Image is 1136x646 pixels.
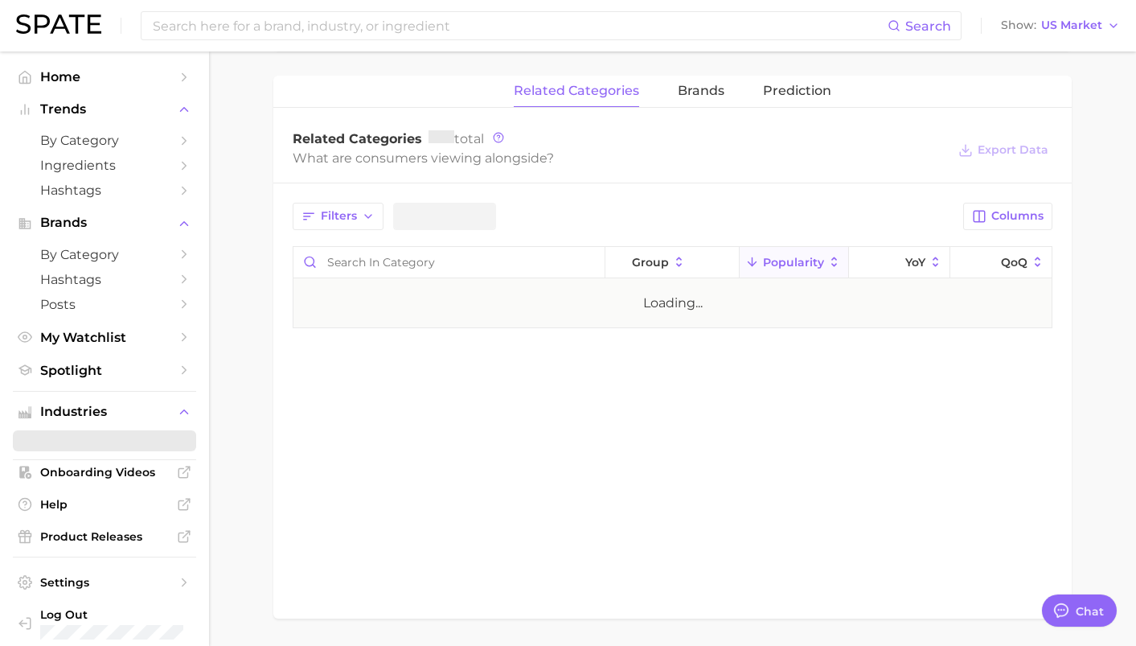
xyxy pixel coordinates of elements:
a: My Watchlist [13,325,196,350]
span: Onboarding Videos [40,465,169,479]
span: Show [1001,21,1036,30]
button: YoY [849,247,950,278]
a: Spotlight [13,358,196,383]
span: YoY [905,256,925,269]
button: Trends [13,97,196,121]
span: Ingredients [40,158,169,173]
a: Hashtags [13,267,196,292]
a: Log out. Currently logged in with e-mail addison@spate.nyc. [13,603,196,644]
span: Filters [321,209,357,223]
span: Hashtags [40,183,169,198]
span: related categories [514,84,639,98]
button: QoQ [950,247,1052,278]
button: Columns [963,203,1052,230]
span: Related Categories [293,131,422,146]
span: brands [678,84,724,98]
a: Home [13,64,196,89]
a: Product Releases [13,525,196,549]
span: My Watchlist [40,330,169,345]
input: Search here for a brand, industry, or ingredient [151,12,888,39]
span: group [632,256,669,269]
a: Help [13,492,196,516]
span: QoQ [1001,256,1027,269]
a: Hashtags [13,178,196,203]
span: Product Releases [40,529,169,544]
button: group [605,247,740,278]
div: What are consumers viewing alongside ? [293,147,946,169]
span: Popularity [763,256,824,269]
span: Columns [991,209,1044,223]
button: Popularity [740,247,849,278]
a: by Category [13,242,196,267]
a: Settings [13,570,196,595]
span: Trends [40,102,169,117]
a: Onboarding Videos [13,460,196,484]
div: Loading... [643,294,703,313]
span: Brands [40,216,169,230]
a: Ingredients [13,153,196,178]
span: Settings [40,575,169,590]
span: Help [40,497,169,512]
button: ShowUS Market [997,15,1124,36]
span: Search [905,19,951,34]
button: Export Data [954,139,1052,162]
span: Industries [40,405,169,419]
img: SPATE [16,14,101,34]
span: Home [40,69,169,84]
span: Hashtags [40,272,169,287]
button: Filters [293,203,383,230]
span: Posts [40,297,169,312]
a: Posts [13,292,196,317]
span: US Market [1041,21,1102,30]
span: by Category [40,247,169,262]
span: Log Out [40,607,183,622]
span: total [429,131,484,146]
span: Spotlight [40,363,169,378]
span: by Category [40,133,169,148]
span: Prediction [763,84,831,98]
input: Search in category [293,247,605,278]
span: Export Data [978,143,1048,157]
button: Industries [13,400,196,424]
button: Brands [13,211,196,235]
a: by Category [13,128,196,153]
